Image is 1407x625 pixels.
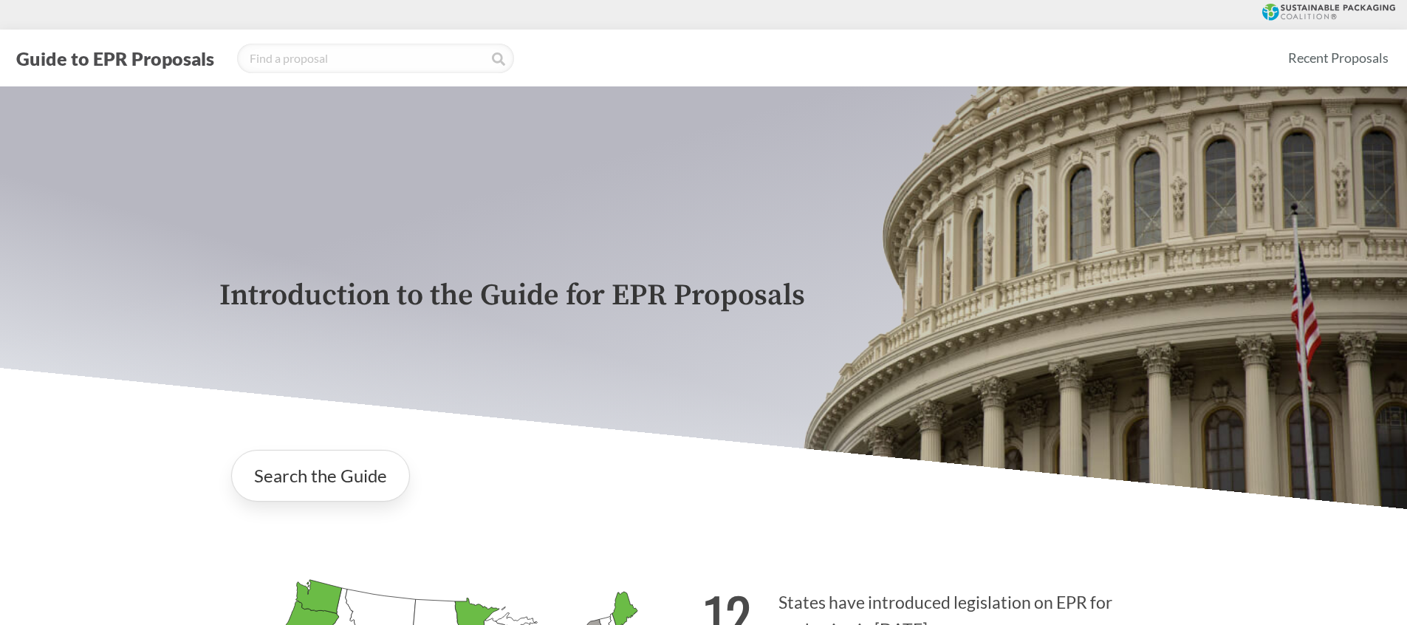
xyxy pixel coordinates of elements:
input: Find a proposal [237,44,514,73]
a: Search the Guide [231,450,410,502]
p: Introduction to the Guide for EPR Proposals [219,279,1188,312]
a: Recent Proposals [1281,41,1395,75]
button: Guide to EPR Proposals [12,47,219,70]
